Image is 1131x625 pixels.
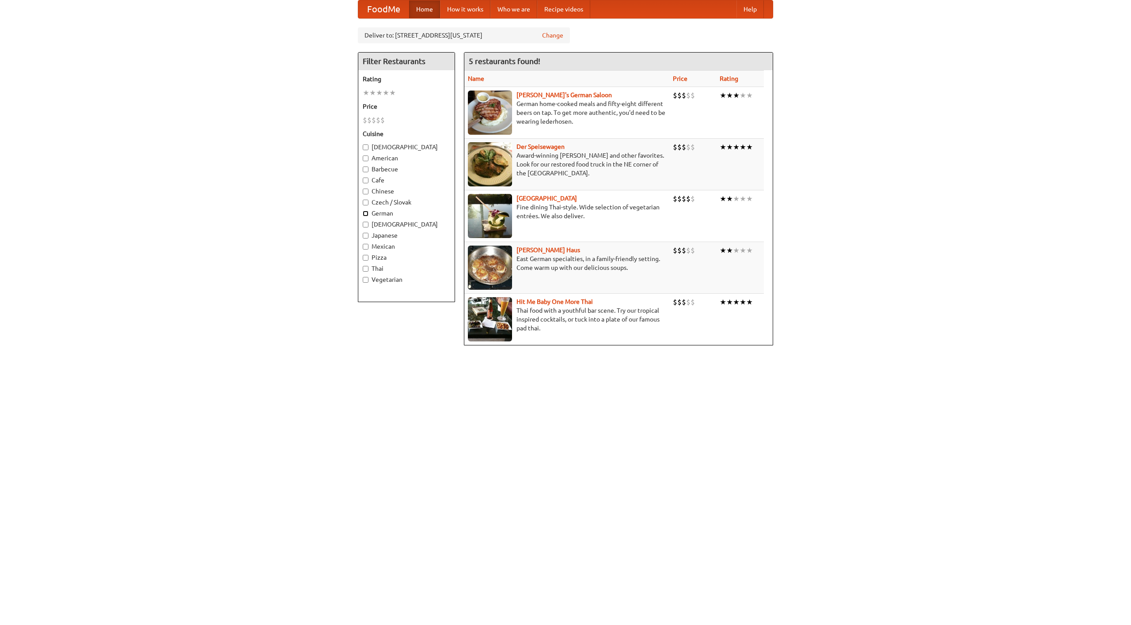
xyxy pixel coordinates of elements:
li: $ [691,297,695,307]
label: Czech / Slovak [363,198,450,207]
li: $ [376,115,380,125]
li: $ [363,115,367,125]
li: ★ [726,91,733,100]
li: ★ [726,297,733,307]
li: ★ [733,194,740,204]
li: $ [682,297,686,307]
li: $ [673,91,677,100]
a: Home [409,0,440,18]
img: esthers.jpg [468,91,512,135]
img: speisewagen.jpg [468,142,512,186]
a: Name [468,75,484,82]
li: $ [686,246,691,255]
li: ★ [746,91,753,100]
label: American [363,154,450,163]
li: ★ [746,297,753,307]
li: ★ [389,88,396,98]
li: $ [691,194,695,204]
ng-pluralize: 5 restaurants found! [469,57,540,65]
input: Vegetarian [363,277,368,283]
img: kohlhaus.jpg [468,246,512,290]
li: ★ [720,142,726,152]
input: Czech / Slovak [363,200,368,205]
li: ★ [720,246,726,255]
li: $ [372,115,376,125]
li: $ [673,142,677,152]
li: ★ [363,88,369,98]
a: Who we are [490,0,537,18]
p: Fine dining Thai-style. Wide selection of vegetarian entrées. We also deliver. [468,203,666,220]
h5: Price [363,102,450,111]
label: Mexican [363,242,450,251]
label: Barbecue [363,165,450,174]
li: $ [691,246,695,255]
li: $ [682,142,686,152]
a: Price [673,75,687,82]
a: [PERSON_NAME]'s German Saloon [516,91,612,98]
li: $ [677,142,682,152]
label: German [363,209,450,218]
a: Help [736,0,764,18]
li: $ [673,297,677,307]
li: ★ [383,88,389,98]
li: $ [686,194,691,204]
input: Barbecue [363,167,368,172]
label: Thai [363,264,450,273]
li: ★ [740,194,746,204]
li: ★ [726,194,733,204]
li: ★ [740,246,746,255]
label: Vegetarian [363,275,450,284]
label: [DEMOGRAPHIC_DATA] [363,220,450,229]
li: $ [682,91,686,100]
h5: Rating [363,75,450,83]
li: ★ [746,246,753,255]
label: Cafe [363,176,450,185]
a: [GEOGRAPHIC_DATA] [516,195,577,202]
li: ★ [740,297,746,307]
li: $ [686,91,691,100]
input: Japanese [363,233,368,239]
input: [DEMOGRAPHIC_DATA] [363,144,368,150]
li: ★ [740,91,746,100]
a: Recipe videos [537,0,590,18]
li: ★ [720,297,726,307]
li: ★ [733,246,740,255]
label: [DEMOGRAPHIC_DATA] [363,143,450,152]
a: Hit Me Baby One More Thai [516,298,593,305]
li: ★ [740,142,746,152]
a: FoodMe [358,0,409,18]
li: ★ [726,246,733,255]
li: $ [691,91,695,100]
li: $ [686,142,691,152]
a: [PERSON_NAME] Haus [516,246,580,254]
li: $ [673,194,677,204]
input: American [363,155,368,161]
input: Mexican [363,244,368,250]
li: ★ [733,297,740,307]
input: Cafe [363,178,368,183]
li: ★ [369,88,376,98]
p: Award-winning [PERSON_NAME] and other favorites. Look for our restored food truck in the NE corne... [468,151,666,178]
li: ★ [376,88,383,98]
label: Chinese [363,187,450,196]
p: German home-cooked meals and fifty-eight different beers on tap. To get more authentic, you'd nee... [468,99,666,126]
li: ★ [720,91,726,100]
li: $ [677,91,682,100]
h5: Cuisine [363,129,450,138]
li: $ [677,246,682,255]
li: $ [673,246,677,255]
p: Thai food with a youthful bar scene. Try our tropical inspired cocktails, or tuck into a plate of... [468,306,666,333]
input: [DEMOGRAPHIC_DATA] [363,222,368,227]
li: ★ [726,142,733,152]
li: ★ [720,194,726,204]
li: $ [677,194,682,204]
li: $ [380,115,385,125]
li: $ [691,142,695,152]
label: Pizza [363,253,450,262]
a: Rating [720,75,738,82]
li: $ [686,297,691,307]
input: Pizza [363,255,368,261]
